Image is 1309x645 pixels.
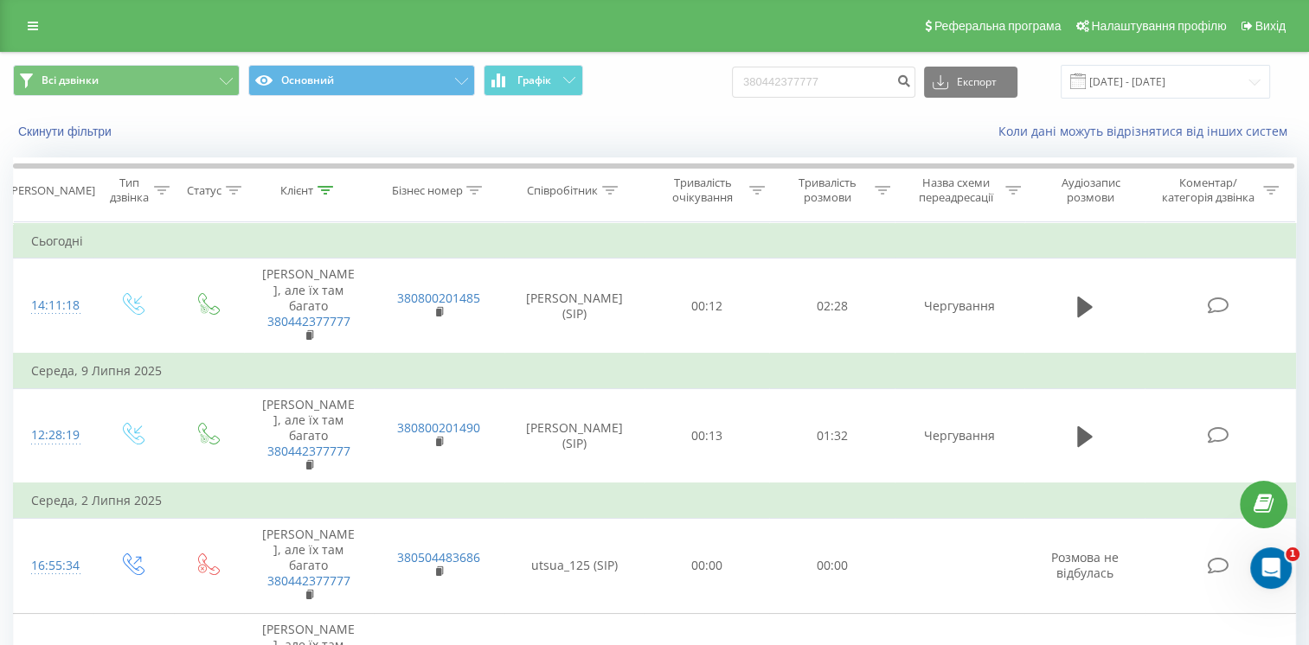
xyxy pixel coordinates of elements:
a: 380442377777 [267,572,350,589]
div: Статус [187,183,221,198]
span: Реферальна програма [934,19,1062,33]
div: 14:11:18 [31,289,76,322]
td: 00:12 [645,259,770,354]
span: Налаштування профілю [1091,19,1226,33]
span: Графік [517,74,551,86]
button: Основний [248,65,475,96]
td: Чергування [895,388,1024,483]
td: 00:00 [645,518,770,613]
td: [PERSON_NAME], але їх там багато [244,259,374,354]
td: Сьогодні [14,224,1296,259]
a: 380800201485 [397,290,480,306]
button: Графік [484,65,583,96]
span: Розмова не відбулась [1051,549,1119,581]
td: Середа, 2 Липня 2025 [14,483,1296,518]
div: 16:55:34 [31,549,76,583]
button: Скинути фільтри [13,124,120,139]
div: Назва схеми переадресації [910,176,1001,205]
div: Тип дзвінка [109,176,150,205]
div: Бізнес номер [391,183,462,198]
td: 02:28 [769,259,895,354]
span: Всі дзвінки [42,73,99,87]
button: Всі дзвінки [13,65,240,96]
a: 380442377777 [267,313,350,329]
span: Вихід [1255,19,1286,33]
td: 00:00 [769,518,895,613]
div: Аудіозапис розмови [1041,176,1141,205]
a: 380800201490 [397,419,480,436]
iframe: Intercom live chat [1250,547,1292,589]
a: Коли дані можуть відрізнятися вiд інших систем [998,123,1296,139]
td: [PERSON_NAME] (SIP) [504,388,645,483]
span: 1 [1286,547,1299,561]
td: [PERSON_NAME], але їх там багато [244,518,374,613]
div: Співробітник [527,183,598,198]
td: 00:13 [645,388,770,483]
td: [PERSON_NAME] (SIP) [504,259,645,354]
button: Експорт [924,67,1017,98]
td: [PERSON_NAME], але їх там багато [244,388,374,483]
div: [PERSON_NAME] [8,183,95,198]
a: 380504483686 [397,549,480,565]
td: 01:32 [769,388,895,483]
div: Тривалість розмови [785,176,870,205]
td: utsua_125 (SIP) [504,518,645,613]
input: Пошук за номером [732,67,915,98]
div: Клієнт [280,183,313,198]
td: Середа, 9 Липня 2025 [14,354,1296,388]
div: 12:28:19 [31,418,76,452]
div: Тривалість очікування [660,176,746,205]
a: 380442377777 [267,443,350,459]
div: Коментар/категорія дзвінка [1158,176,1259,205]
td: Чергування [895,259,1024,354]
